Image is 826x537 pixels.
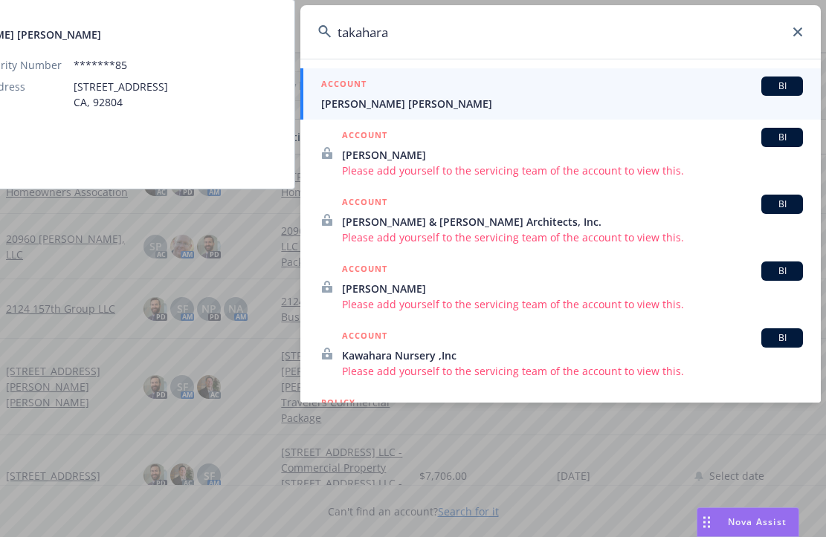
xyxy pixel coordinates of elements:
span: BI [767,131,797,144]
span: BI [767,198,797,211]
span: Please add yourself to the servicing team of the account to view this. [342,296,803,312]
span: [PERSON_NAME] & [PERSON_NAME] Architects, Inc. [342,214,803,230]
span: BI [767,331,797,345]
a: ACCOUNTBI[PERSON_NAME] [PERSON_NAME] [300,68,821,120]
h5: POLICY [321,395,355,410]
span: BI [767,79,797,93]
a: ACCOUNTBI[PERSON_NAME]Please add yourself to the servicing team of the account to view this. [300,253,821,320]
a: ACCOUNTBIKawahara Nursery ,IncPlease add yourself to the servicing team of the account to view this. [300,320,821,387]
span: Nova Assist [728,515,787,528]
span: BI [767,264,797,278]
a: ACCOUNTBI[PERSON_NAME]Please add yourself to the servicing team of the account to view this. [300,120,821,186]
a: POLICY [300,387,821,451]
span: Please add yourself to the servicing team of the account to view this. [342,230,803,245]
h5: ACCOUNT [342,261,387,279]
span: [PERSON_NAME] [342,147,803,163]
button: Nova Assist [697,507,799,537]
div: Drag to move [697,508,716,536]
h5: ACCOUNT [342,195,387,212]
h5: ACCOUNT [342,328,387,346]
h5: ACCOUNT [342,128,387,146]
span: Please add yourself to the servicing team of the account to view this. [342,163,803,178]
a: ACCOUNTBI[PERSON_NAME] & [PERSON_NAME] Architects, Inc.Please add yourself to the servicing team ... [300,186,821,253]
span: Please add yourself to the servicing team of the account to view this. [342,363,803,379]
h5: ACCOUNT [321,77,367,94]
span: Kawahara Nursery ,Inc [342,348,803,363]
input: Search... [300,5,821,59]
span: [PERSON_NAME] [PERSON_NAME] [321,96,803,111]
span: [PERSON_NAME] [342,281,803,296]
